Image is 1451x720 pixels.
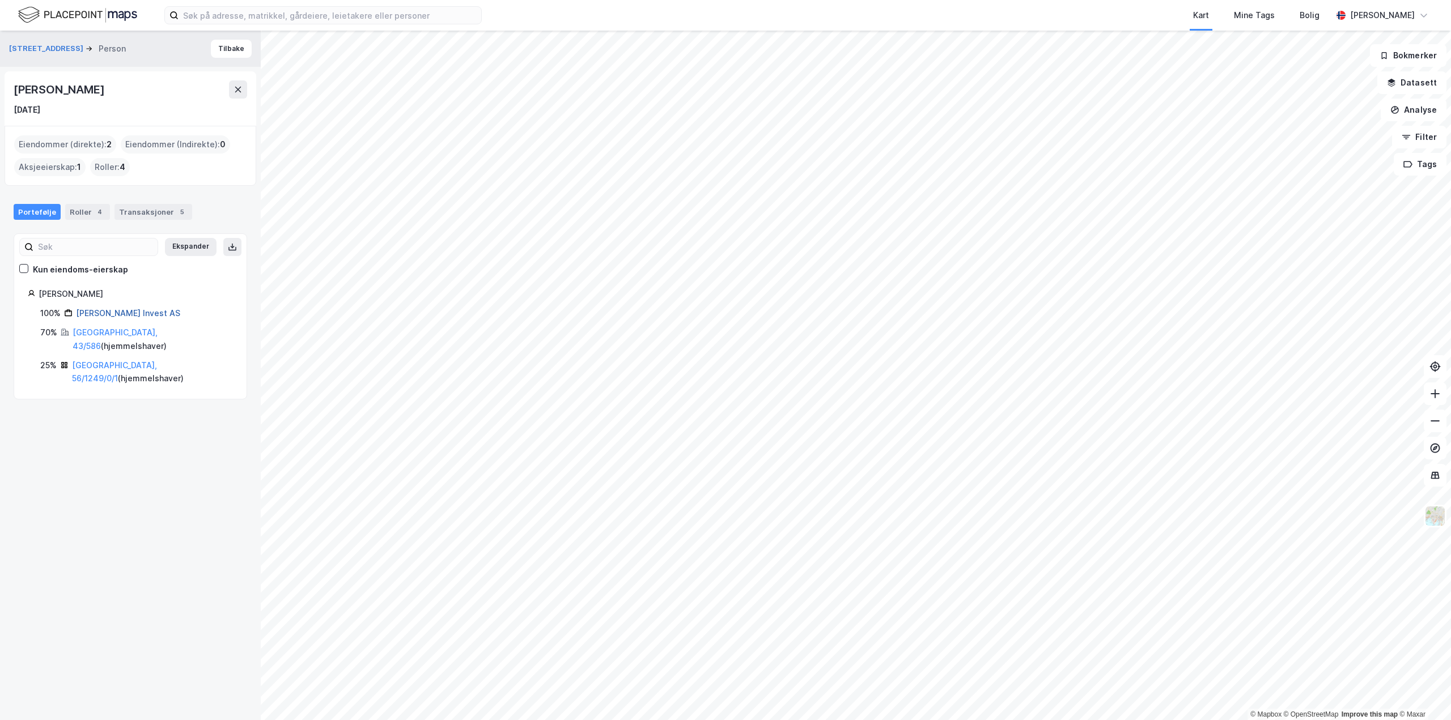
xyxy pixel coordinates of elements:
[14,103,40,117] div: [DATE]
[176,206,188,218] div: 5
[14,80,107,99] div: [PERSON_NAME]
[1381,99,1446,121] button: Analyse
[73,326,233,353] div: ( hjemmelshaver )
[33,263,128,276] div: Kun eiendoms-eierskap
[14,204,61,220] div: Portefølje
[1234,8,1275,22] div: Mine Tags
[39,287,233,301] div: [PERSON_NAME]
[1377,71,1446,94] button: Datasett
[76,308,180,318] a: [PERSON_NAME] Invest AS
[1250,710,1282,718] a: Mapbox
[211,40,252,58] button: Tilbake
[77,160,81,174] span: 1
[14,135,116,154] div: Eiendommer (direkte) :
[1424,505,1446,527] img: Z
[72,360,157,384] a: [GEOGRAPHIC_DATA], 56/1249/0/1
[120,160,125,174] span: 4
[1392,126,1446,148] button: Filter
[14,158,86,176] div: Aksjeeierskap :
[73,327,158,351] a: [GEOGRAPHIC_DATA], 43/586
[40,326,57,339] div: 70%
[1370,44,1446,67] button: Bokmerker
[1193,8,1209,22] div: Kart
[114,204,192,220] div: Transaksjoner
[165,238,217,256] button: Ekspander
[40,359,57,372] div: 25%
[33,238,158,255] input: Søk
[1350,8,1415,22] div: [PERSON_NAME]
[90,158,130,176] div: Roller :
[1284,710,1339,718] a: OpenStreetMap
[94,206,105,218] div: 4
[179,7,481,24] input: Søk på adresse, matrikkel, gårdeiere, leietakere eller personer
[1394,666,1451,720] div: Kontrollprogram for chat
[99,42,126,56] div: Person
[220,138,226,151] span: 0
[18,5,137,25] img: logo.f888ab2527a4732fd821a326f86c7f29.svg
[1394,666,1451,720] iframe: Chat Widget
[72,359,233,386] div: ( hjemmelshaver )
[65,204,110,220] div: Roller
[107,138,112,151] span: 2
[121,135,230,154] div: Eiendommer (Indirekte) :
[1300,8,1320,22] div: Bolig
[40,306,61,320] div: 100%
[1394,153,1446,176] button: Tags
[9,43,86,54] button: [STREET_ADDRESS]
[1342,710,1398,718] a: Improve this map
